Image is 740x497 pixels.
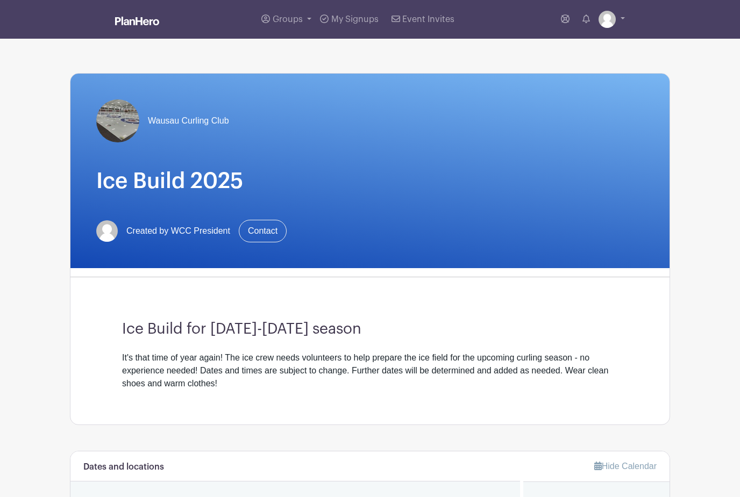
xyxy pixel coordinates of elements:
div: It's that time of year again! The ice crew needs volunteers to help prepare the ice field for the... [122,351,618,390]
span: Event Invites [402,15,454,24]
span: Created by WCC President [126,225,230,237]
a: Hide Calendar [594,462,657,471]
h6: Dates and locations [83,462,164,472]
span: Wausau Curling Club [148,114,229,127]
img: WCC%20ice%20field.jpg [96,99,139,142]
img: default-ce2991bfa6775e67f084385cd625a349d9dcbb7a52a09fb2fda1e96e2d18dcdb.png [96,220,118,242]
img: logo_white-6c42ec7e38ccf1d336a20a19083b03d10ae64f83f12c07503d8b9e83406b4c7d.svg [115,17,159,25]
h3: Ice Build for [DATE]-[DATE] season [122,320,618,338]
span: My Signups [331,15,379,24]
span: Groups [273,15,303,24]
a: Contact [239,220,287,242]
img: default-ce2991bfa6775e67f084385cd625a349d9dcbb7a52a09fb2fda1e96e2d18dcdb.png [599,11,616,28]
h1: Ice Build 2025 [96,168,644,194]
